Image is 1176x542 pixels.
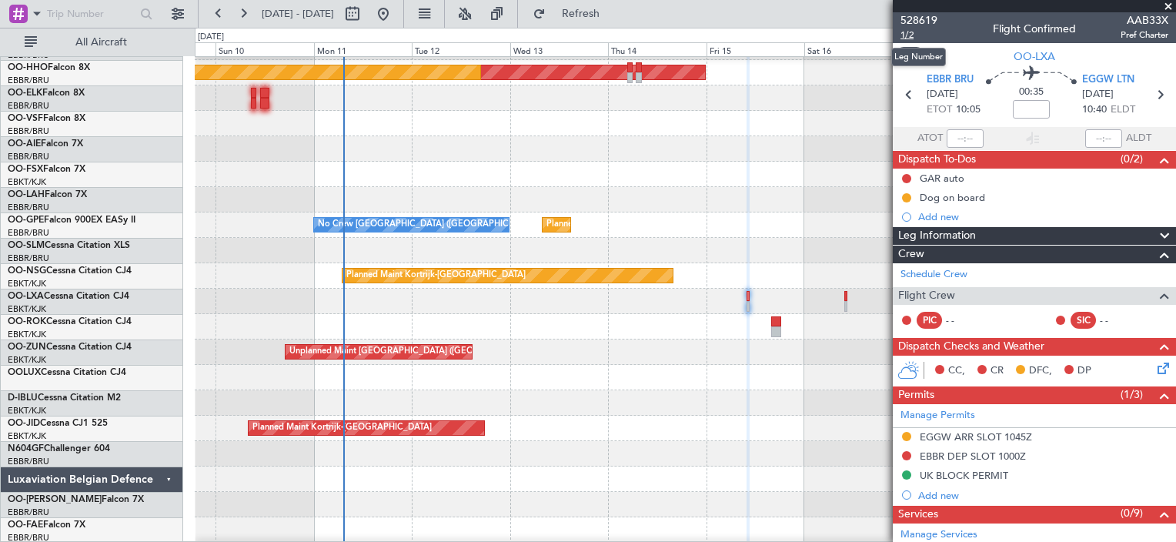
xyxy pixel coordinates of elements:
div: Planned Maint Kortrijk-[GEOGRAPHIC_DATA] [252,417,432,440]
a: OO-GPEFalcon 900EX EASy II [8,216,135,225]
span: OO-AIE [8,139,41,149]
a: EBBR/BRU [8,125,49,137]
div: Planned Maint Kortrijk-[GEOGRAPHIC_DATA] [346,264,526,287]
input: --:-- [947,129,984,148]
span: OO-LXA [1014,49,1055,65]
span: OO-GPE [8,216,44,225]
span: All Aircraft [40,37,162,48]
a: OOLUXCessna Citation CJ4 [8,368,126,377]
span: OOLUX [8,368,41,377]
span: Services [898,506,938,524]
a: OO-HHOFalcon 8X [8,63,90,72]
a: EBBR/BRU [8,75,49,86]
span: ETOT [927,102,952,118]
div: Add new [918,489,1168,502]
span: EBBR BRU [927,72,974,88]
a: OO-NSGCessna Citation CJ4 [8,266,132,276]
a: OO-ZUNCessna Citation CJ4 [8,343,132,352]
div: Add new [918,210,1168,223]
a: EBKT/KJK [8,354,46,366]
span: ALDT [1126,131,1151,146]
span: OO-SLM [8,241,45,250]
span: (0/9) [1121,505,1143,521]
span: OO-ROK [8,317,46,326]
a: EBBR/BRU [8,227,49,239]
a: EBKT/KJK [8,405,46,417]
div: Flight Confirmed [993,21,1076,37]
a: OO-FSXFalcon 7X [8,165,85,174]
span: OO-[PERSON_NAME] [8,495,102,504]
span: DFC, [1029,363,1052,379]
span: DP [1077,363,1091,379]
span: Permits [898,386,934,404]
span: [DATE] - [DATE] [262,7,334,21]
div: UK BLOCK PERMIT [920,469,1008,482]
a: OO-ELKFalcon 8X [8,89,85,98]
a: EBKT/KJK [8,278,46,289]
div: Thu 14 [608,42,706,56]
span: 10:40 [1082,102,1107,118]
div: EGGW ARR SLOT 1045Z [920,430,1032,443]
span: CR [991,363,1004,379]
span: Flight Crew [898,287,955,305]
a: EBKT/KJK [8,303,46,315]
div: Leg Number [891,48,946,66]
span: ELDT [1111,102,1135,118]
a: OO-FAEFalcon 7X [8,520,85,530]
div: EBBR DEP SLOT 1000Z [920,450,1026,463]
a: EBBR/BRU [8,151,49,162]
a: OO-LAHFalcon 7X [8,190,87,199]
span: OO-LXA [8,292,44,301]
a: EBKT/KJK [8,176,46,188]
a: EBBR/BRU [8,253,49,264]
div: Unplanned Maint [GEOGRAPHIC_DATA] ([GEOGRAPHIC_DATA]) [289,340,543,363]
span: 528619 [900,12,937,28]
div: No Crew [GEOGRAPHIC_DATA] ([GEOGRAPHIC_DATA] National) [318,213,576,236]
a: OO-AIEFalcon 7X [8,139,83,149]
a: EBKT/KJK [8,430,46,442]
a: EBBR/BRU [8,202,49,213]
div: Dog on board [920,191,985,204]
span: OO-HHO [8,63,48,72]
a: Manage Permits [900,408,975,423]
a: OO-VSFFalcon 8X [8,114,85,123]
span: CC, [948,363,965,379]
span: 1/2 [900,28,937,42]
span: OO-FSX [8,165,43,174]
a: OO-[PERSON_NAME]Falcon 7X [8,495,144,504]
span: OO-ELK [8,89,42,98]
span: Dispatch Checks and Weather [898,338,1044,356]
a: EBBR/BRU [8,100,49,112]
a: OO-LXACessna Citation CJ4 [8,292,129,301]
a: EBBR/BRU [8,507,49,518]
a: D-IBLUCessna Citation M2 [8,393,121,403]
div: Fri 15 [707,42,804,56]
span: Refresh [549,8,613,19]
div: Sun 10 [215,42,313,56]
span: Crew [898,246,924,263]
div: SIC [1071,312,1096,329]
span: N604GF [8,444,44,453]
span: OO-FAE [8,520,43,530]
a: OO-JIDCessna CJ1 525 [8,419,108,428]
span: EGGW LTN [1082,72,1134,88]
span: [DATE] [927,87,958,102]
button: All Aircraft [17,30,167,55]
span: OO-VSF [8,114,43,123]
span: Pref Charter [1121,28,1168,42]
a: OO-ROKCessna Citation CJ4 [8,317,132,326]
span: OO-JID [8,419,40,428]
div: Sat 16 [804,42,902,56]
div: [DATE] [198,31,224,44]
div: GAR auto [920,172,964,185]
div: - - [1100,313,1134,327]
span: 00:35 [1019,85,1044,100]
input: Trip Number [47,2,132,25]
span: Leg Information [898,227,976,245]
div: Wed 13 [510,42,608,56]
span: (1/3) [1121,386,1143,403]
span: 10:05 [956,102,981,118]
div: - - [946,313,981,327]
span: D-IBLU [8,393,38,403]
span: OO-ZUN [8,343,46,352]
